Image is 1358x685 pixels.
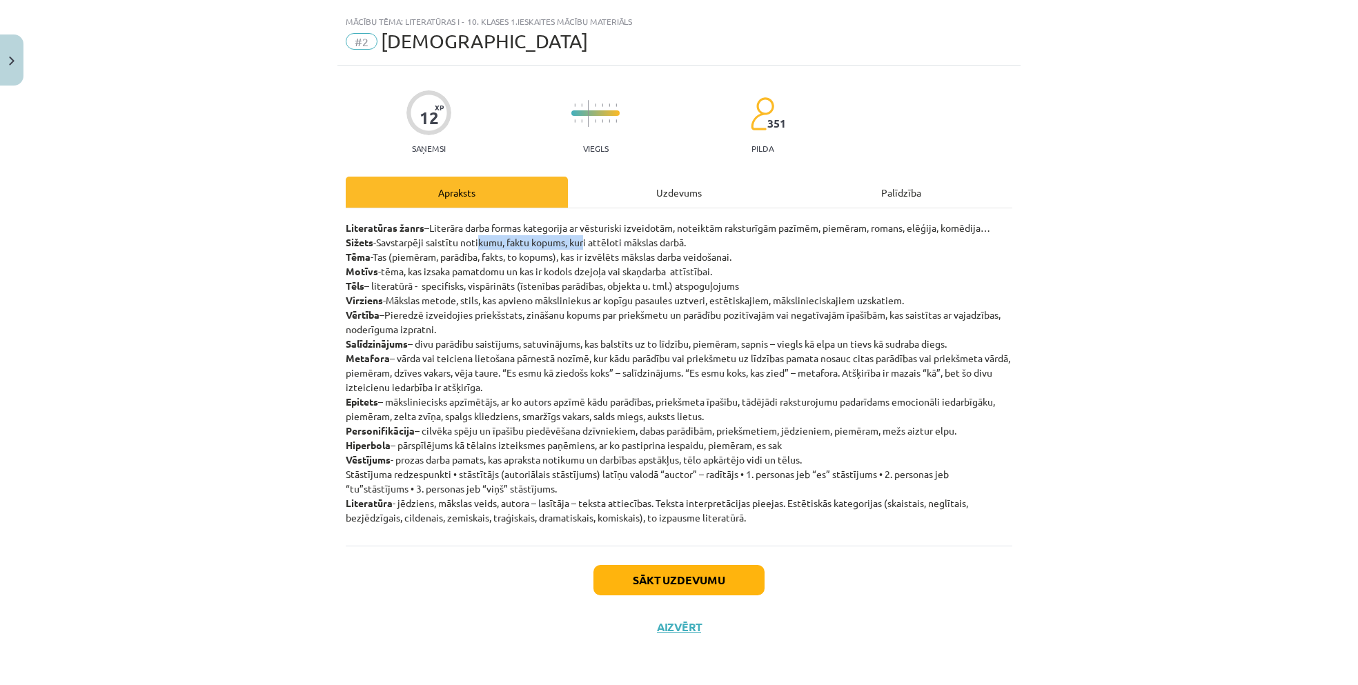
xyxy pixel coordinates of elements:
[346,279,364,292] strong: Tēls
[767,117,786,130] span: 351
[574,103,575,107] img: icon-short-line-57e1e144782c952c97e751825c79c345078a6d821885a25fce030b3d8c18986b.svg
[346,265,378,277] strong: Motīvs
[568,177,790,208] div: Uzdevums
[420,108,439,128] div: 12
[593,565,765,595] button: Sākt uzdevumu
[346,395,378,408] strong: Epitets
[346,177,568,208] div: Apraksts
[581,103,582,107] img: icon-short-line-57e1e144782c952c97e751825c79c345078a6d821885a25fce030b3d8c18986b.svg
[346,439,391,451] strong: Hiperbola
[588,100,589,127] img: icon-long-line-d9ea69661e0d244f92f715978eff75569469978d946b2353a9bb055b3ed8787d.svg
[346,424,415,437] strong: Personifikācija
[750,97,774,131] img: students-c634bb4e5e11cddfef0936a35e636f08e4e9abd3cc4e673bd6f9a4125e45ecb1.svg
[346,17,1012,26] div: Mācību tēma: Literatūras i - 10. klases 1.ieskaites mācību materiāls
[581,119,582,123] img: icon-short-line-57e1e144782c952c97e751825c79c345078a6d821885a25fce030b3d8c18986b.svg
[609,103,610,107] img: icon-short-line-57e1e144782c952c97e751825c79c345078a6d821885a25fce030b3d8c18986b.svg
[616,119,617,123] img: icon-short-line-57e1e144782c952c97e751825c79c345078a6d821885a25fce030b3d8c18986b.svg
[346,453,391,466] strong: Vēstījums
[583,143,609,153] p: Viegls
[346,221,1012,525] p: –Literāra darba formas kategorija ar vēsturiski izveidotām, noteiktām raksturīgām pazīmēm, piemēr...
[435,103,444,111] span: XP
[346,352,390,364] strong: Metafora
[790,177,1012,208] div: Palīdzība
[381,30,588,52] span: [DEMOGRAPHIC_DATA]
[346,337,408,350] strong: Salīdzinājums
[602,103,603,107] img: icon-short-line-57e1e144782c952c97e751825c79c345078a6d821885a25fce030b3d8c18986b.svg
[595,103,596,107] img: icon-short-line-57e1e144782c952c97e751825c79c345078a6d821885a25fce030b3d8c18986b.svg
[653,620,705,634] button: Aizvērt
[346,308,380,321] strong: Vērtība
[595,119,596,123] img: icon-short-line-57e1e144782c952c97e751825c79c345078a6d821885a25fce030b3d8c18986b.svg
[346,497,393,509] strong: Literatūra
[406,143,451,153] p: Saņemsi
[346,294,383,306] strong: Virziens
[346,250,371,263] strong: Tēma
[346,221,424,234] strong: Literatūras žanrs
[346,33,377,50] span: #2
[751,143,774,153] p: pilda
[616,103,617,107] img: icon-short-line-57e1e144782c952c97e751825c79c345078a6d821885a25fce030b3d8c18986b.svg
[9,57,14,66] img: icon-close-lesson-0947bae3869378f0d4975bcd49f059093ad1ed9edebbc8119c70593378902aed.svg
[609,119,610,123] img: icon-short-line-57e1e144782c952c97e751825c79c345078a6d821885a25fce030b3d8c18986b.svg
[602,119,603,123] img: icon-short-line-57e1e144782c952c97e751825c79c345078a6d821885a25fce030b3d8c18986b.svg
[346,236,373,248] strong: Sižets
[574,119,575,123] img: icon-short-line-57e1e144782c952c97e751825c79c345078a6d821885a25fce030b3d8c18986b.svg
